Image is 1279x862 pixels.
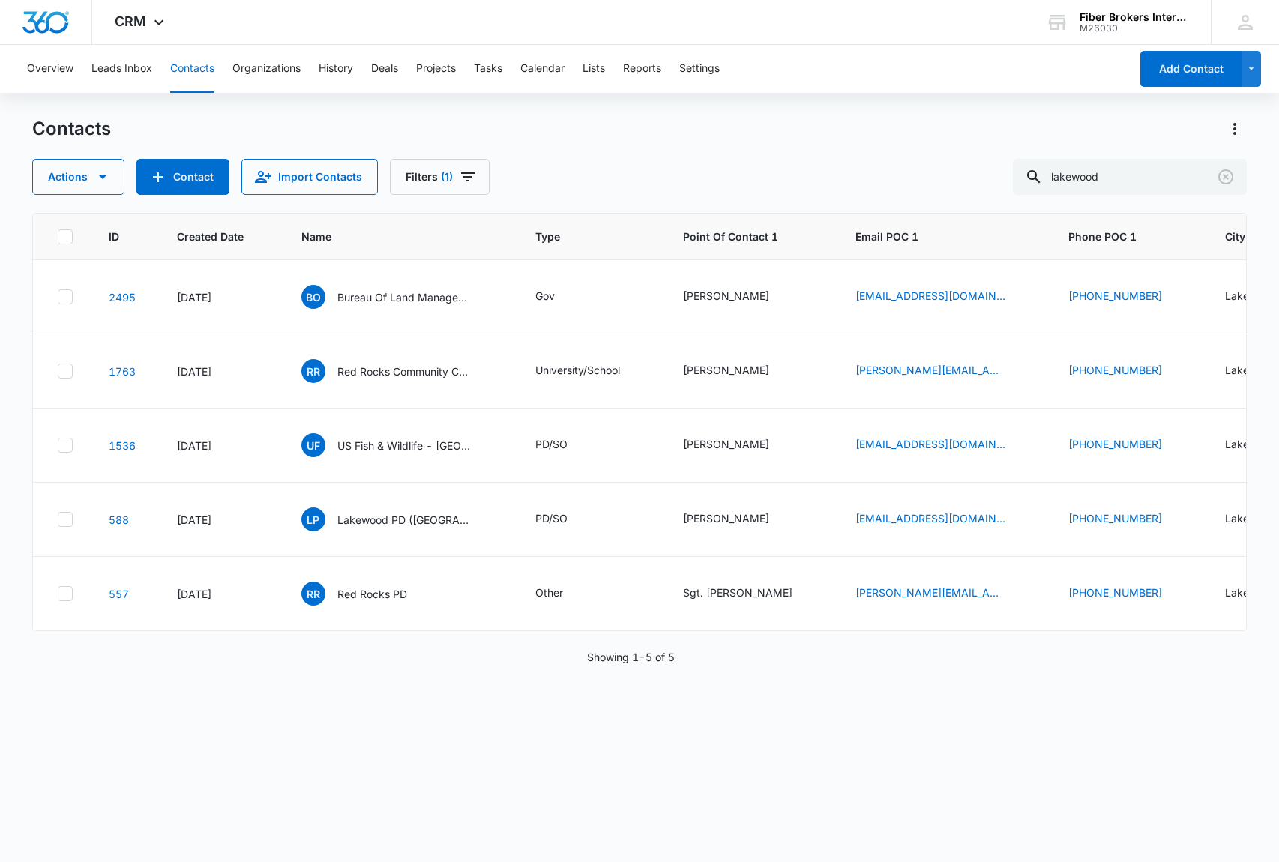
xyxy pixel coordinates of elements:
[683,585,792,600] div: Sgt. [PERSON_NAME]
[1225,585,1276,600] div: Lakewood
[109,365,136,378] a: Navigate to contact details page for Red Rocks Community College Law Enforcement
[535,436,595,454] div: Type - PD/SO - Select to Edit Field
[109,291,136,304] a: Navigate to contact details page for Bureau Of Land Management - Denver
[1068,362,1189,380] div: Phone POC 1 - (303) 914-6464 - Select to Edit Field
[232,45,301,93] button: Organizations
[301,359,499,383] div: Name - Red Rocks Community College Law Enforcement - Select to Edit Field
[535,362,647,380] div: Type - University/School - Select to Edit Field
[301,433,325,457] span: UF
[855,362,1032,380] div: Email POC 1 - robert.thomas@rrcc.edu - Select to Edit Field
[337,438,472,453] p: US Fish & Wildlife - [GEOGRAPHIC_DATA]
[390,159,490,195] button: Filters
[1068,585,1162,600] a: [PHONE_NUMBER]
[301,285,499,309] div: Name - Bureau Of Land Management - Denver - Select to Edit Field
[241,159,378,195] button: Import Contacts
[177,289,265,305] div: [DATE]
[301,507,325,531] span: LP
[109,588,129,600] a: Navigate to contact details page for Red Rocks PD
[177,229,244,244] span: Created Date
[683,362,796,380] div: Point Of Contact 1 - Robert Thomas - Select to Edit Field
[27,45,73,93] button: Overview
[1214,165,1238,189] button: Clear
[474,45,502,93] button: Tasks
[535,436,568,452] div: PD/SO
[1140,51,1242,87] button: Add Contact
[535,585,590,603] div: Type - Other - Select to Edit Field
[855,436,1005,452] a: [EMAIL_ADDRESS][DOMAIN_NAME]
[177,512,265,528] div: [DATE]
[1068,288,1189,306] div: Phone POC 1 - (303) 239-3893 - Select to Edit Field
[535,510,595,528] div: Type - PD/SO - Select to Edit Field
[1068,288,1162,304] a: [PHONE_NUMBER]
[683,510,769,526] div: [PERSON_NAME]
[683,436,796,454] div: Point Of Contact 1 - Tamera Casbarian - Select to Edit Field
[623,45,661,93] button: Reports
[535,229,625,244] span: Type
[520,45,565,93] button: Calendar
[583,45,605,93] button: Lists
[416,45,456,93] button: Projects
[32,159,124,195] button: Actions
[177,438,265,453] div: [DATE]
[683,436,769,452] div: [PERSON_NAME]
[109,513,129,526] a: Navigate to contact details page for Lakewood PD (CO)
[177,364,265,379] div: [DATE]
[1068,585,1189,603] div: Phone POC 1 - (303) 914-6394 - Select to Edit Field
[337,364,472,379] p: Red Rocks Community College Law Enforcement
[109,439,136,452] a: Navigate to contact details page for US Fish & Wildlife - Lakewood CO
[301,582,325,606] span: RR
[301,582,434,606] div: Name - Red Rocks PD - Select to Edit Field
[371,45,398,93] button: Deals
[855,585,1032,603] div: Email POC 1 - anthony.schaller@rrcc.edu - Select to Edit Field
[319,45,353,93] button: History
[1223,117,1247,141] button: Actions
[683,362,769,378] div: [PERSON_NAME]
[683,288,769,304] div: [PERSON_NAME]
[301,359,325,383] span: RR
[1068,362,1162,378] a: [PHONE_NUMBER]
[441,172,453,182] span: (1)
[1225,288,1276,304] div: Lakewood
[855,585,1005,600] a: [PERSON_NAME][EMAIL_ADDRESS][PERSON_NAME][DOMAIN_NAME]
[535,362,620,378] div: University/School
[301,433,499,457] div: Name - US Fish & Wildlife - Lakewood CO - Select to Edit Field
[32,118,111,140] h1: Contacts
[1080,23,1189,34] div: account id
[855,510,1005,526] a: [EMAIL_ADDRESS][DOMAIN_NAME]
[535,510,568,526] div: PD/SO
[1225,510,1276,526] div: Lakewood
[1225,436,1276,452] div: Lakewood
[115,13,146,29] span: CRM
[177,586,265,602] div: [DATE]
[855,229,1032,244] span: Email POC 1
[301,285,325,309] span: BO
[1068,436,1189,454] div: Phone POC 1 - (303) 236-3815 - Select to Edit Field
[683,585,819,603] div: Point Of Contact 1 - Sgt. Anthony Schaller - Select to Edit Field
[109,229,119,244] span: ID
[855,288,1005,304] a: [EMAIL_ADDRESS][DOMAIN_NAME]
[855,288,1032,306] div: Email POC 1 - gvanairsdale@blm.gov - Select to Edit Field
[1080,11,1189,23] div: account name
[136,159,229,195] button: Add Contact
[301,507,499,531] div: Name - Lakewood PD (CO) - Select to Edit Field
[337,289,472,305] p: Bureau Of Land Management - [GEOGRAPHIC_DATA]
[683,229,819,244] span: Point Of Contact 1
[337,512,472,528] p: Lakewood PD ([GEOGRAPHIC_DATA])
[337,586,407,602] p: Red Rocks PD
[535,288,555,304] div: Gov
[683,288,796,306] div: Point Of Contact 1 - Glenn Van Airsdale - Select to Edit Field
[1013,159,1247,195] input: Search Contacts
[1225,362,1276,378] div: Lakewood
[855,362,1005,378] a: [PERSON_NAME][EMAIL_ADDRESS][PERSON_NAME][DOMAIN_NAME]
[1068,436,1162,452] a: [PHONE_NUMBER]
[535,288,582,306] div: Type - Gov - Select to Edit Field
[1068,229,1189,244] span: Phone POC 1
[301,229,478,244] span: Name
[535,585,563,600] div: Other
[1068,510,1162,526] a: [PHONE_NUMBER]
[683,510,796,528] div: Point Of Contact 1 - Carl Argar - Select to Edit Field
[170,45,214,93] button: Contacts
[587,649,675,665] p: Showing 1-5 of 5
[855,436,1032,454] div: Email POC 1 - tamera_casbarian@fws.gov - Select to Edit Field
[1068,510,1189,528] div: Phone POC 1 - (303) 883-7506 - Select to Edit Field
